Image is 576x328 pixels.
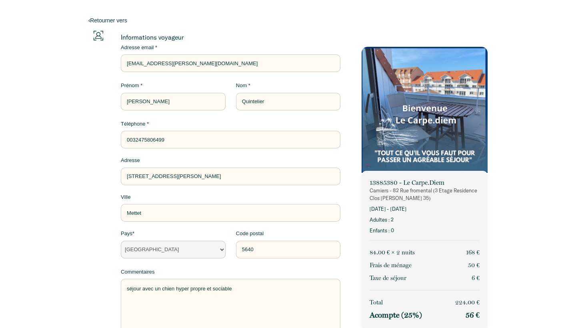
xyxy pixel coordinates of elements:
[121,44,157,52] label: Adresse email *
[472,273,480,283] p: 6 €
[121,33,340,41] p: Informations voyageur
[370,216,480,224] p: Adultes : 2
[94,31,103,40] img: guests-info
[466,248,480,257] p: 168 €
[121,82,142,90] label: Prénom *
[455,299,480,306] span: 224.00 €
[88,16,488,25] a: Retourner vers
[370,310,422,320] p: Acompte (25%)
[468,260,480,270] p: 50 €
[236,230,264,238] label: Code postal
[370,299,383,306] span: Total
[370,248,415,257] p: 84.00 € × 2 nuit
[370,227,480,234] p: Enfants : 0
[121,120,149,128] label: Téléphone *
[236,82,250,90] label: Nom *
[121,268,155,276] label: Commentaires
[121,241,225,258] select: Default select example
[466,310,480,320] p: 56 €
[370,179,480,187] p: 13885380 - Le Carpe.Diem
[370,205,480,213] p: [DATE] - [DATE]
[121,156,140,164] label: Adresse
[412,249,415,256] span: s
[362,47,488,173] img: rental-image
[370,260,412,270] p: Frais de ménage
[121,230,134,238] label: Pays
[121,193,130,201] label: Ville
[370,187,480,202] p: Camiers - 82 Rue fromental (3 Etage Résidence Clos [PERSON_NAME] 35)
[370,273,406,283] p: Taxe de séjour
